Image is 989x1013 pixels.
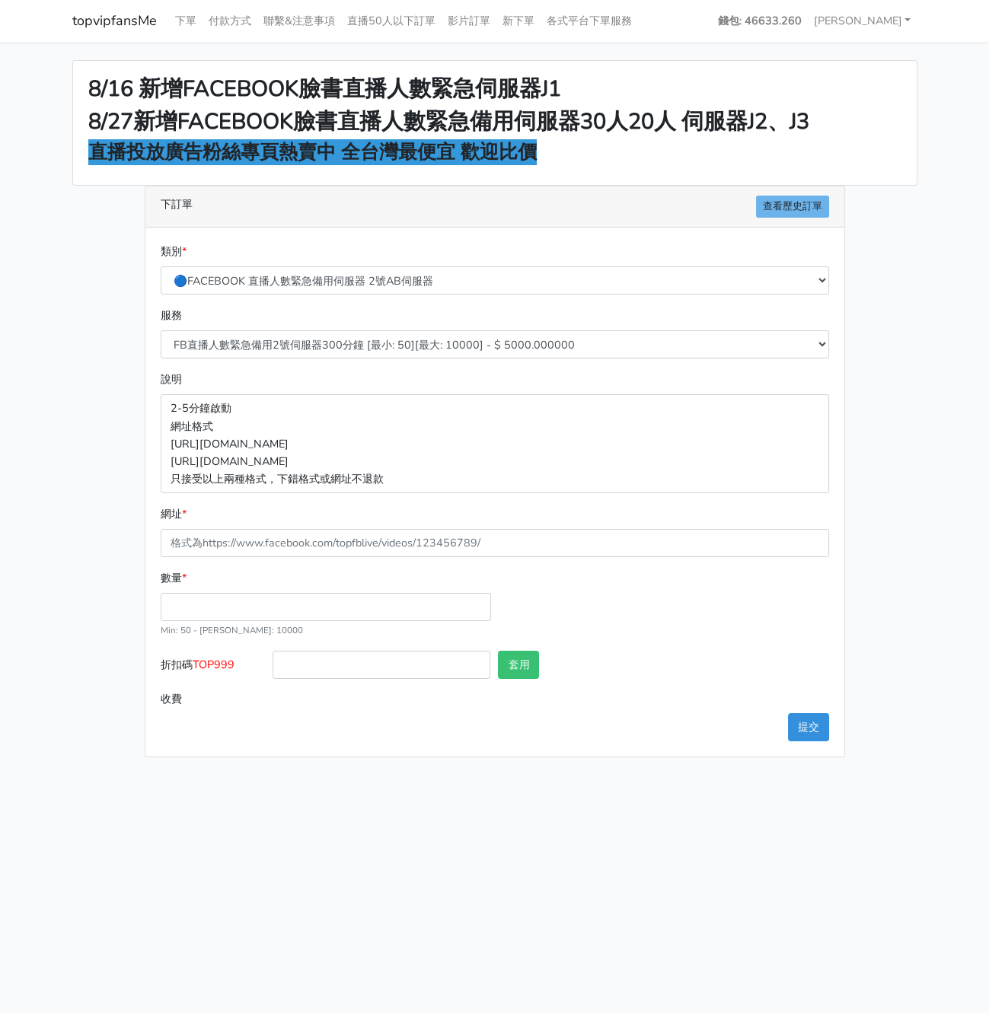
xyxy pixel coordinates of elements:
label: 數量 [161,569,187,587]
a: [PERSON_NAME] [808,6,917,36]
span: TOP999 [193,657,234,672]
label: 說明 [161,371,182,388]
input: 格式為https://www.facebook.com/topfblive/videos/123456789/ [161,529,829,557]
label: 服務 [161,307,182,324]
a: topvipfansMe [72,6,157,36]
a: 查看歷史訂單 [756,196,829,218]
strong: 錢包: 46633.260 [718,13,802,28]
button: 提交 [788,713,829,741]
small: Min: 50 - [PERSON_NAME]: 10000 [161,624,303,636]
label: 折扣碼 [157,651,270,685]
div: 下訂單 [145,186,844,228]
label: 網址 [161,505,187,523]
label: 類別 [161,243,187,260]
p: 2-5分鐘啟動 網址格式 [URL][DOMAIN_NAME] [URL][DOMAIN_NAME] 只接受以上兩種格式，下錯格式或網址不退款 [161,394,829,492]
strong: 8/27新增FACEBOOK臉書直播人數緊急備用伺服器30人20人 伺服器J2、J3 [88,107,809,136]
button: 套用 [498,651,539,679]
label: 收費 [157,685,270,713]
a: 付款方式 [203,6,257,36]
a: 直播50人以下訂單 [341,6,442,36]
a: 新下單 [496,6,541,36]
a: 錢包: 46633.260 [712,6,808,36]
a: 各式平台下單服務 [541,6,638,36]
a: 影片訂單 [442,6,496,36]
strong: 直播投放廣告粉絲專頁熱賣中 全台灣最便宜 歡迎比價 [88,139,537,165]
a: 下單 [169,6,203,36]
strong: 8/16 新增FACEBOOK臉書直播人數緊急伺服器J1 [88,74,561,104]
a: 聯繫&注意事項 [257,6,341,36]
